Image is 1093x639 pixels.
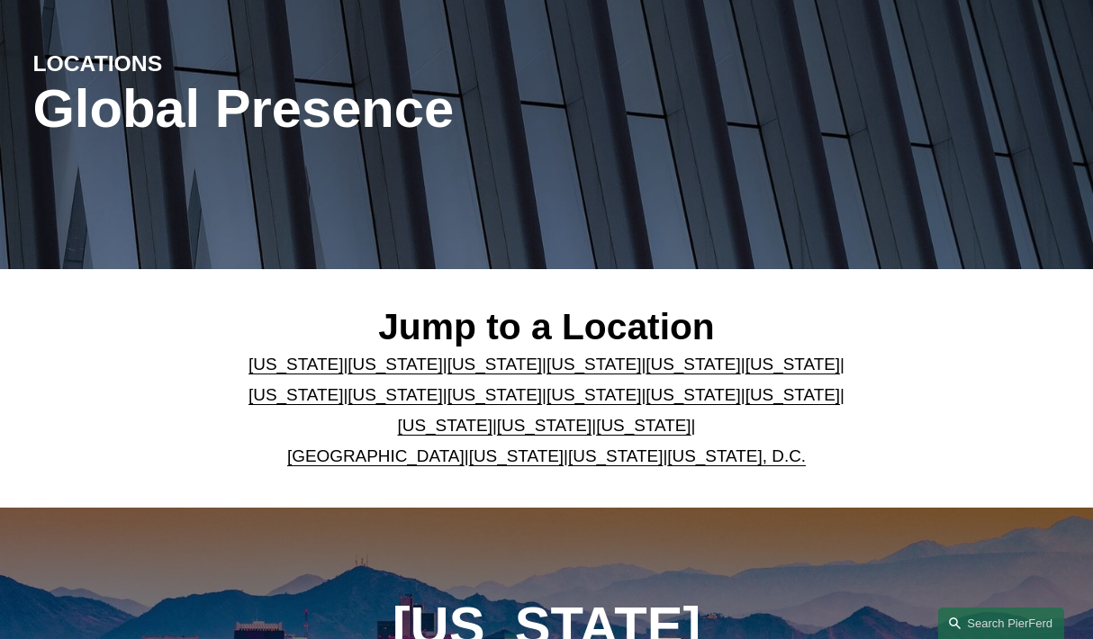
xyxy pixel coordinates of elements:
[938,607,1064,639] a: Search this site
[546,355,641,373] a: [US_STATE]
[447,385,542,404] a: [US_STATE]
[568,446,663,465] a: [US_STATE]
[667,446,806,465] a: [US_STATE], D.C.
[596,416,691,435] a: [US_STATE]
[248,355,343,373] a: [US_STATE]
[469,446,564,465] a: [US_STATE]
[745,385,840,404] a: [US_STATE]
[32,49,289,77] h4: LOCATIONS
[348,385,442,404] a: [US_STATE]
[497,416,592,435] a: [US_STATE]
[646,355,740,373] a: [US_STATE]
[447,355,542,373] a: [US_STATE]
[248,385,343,404] a: [US_STATE]
[745,355,840,373] a: [US_STATE]
[546,385,641,404] a: [US_STATE]
[287,446,465,465] a: [GEOGRAPHIC_DATA]
[646,385,740,404] a: [US_STATE]
[348,355,442,373] a: [US_STATE]
[398,416,492,435] a: [US_STATE]
[247,349,846,472] p: | | | | | | | | | | | | | | | | | |
[247,305,846,349] h2: Jump to a Location
[32,78,718,139] h1: Global Presence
